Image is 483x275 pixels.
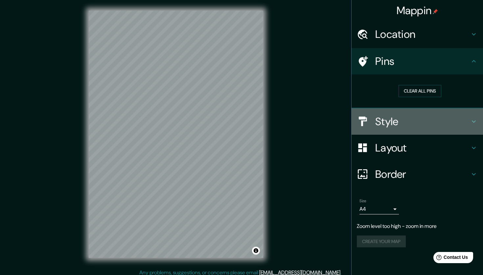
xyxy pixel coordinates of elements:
div: Pins [352,48,483,74]
h4: Pins [375,55,470,68]
h4: Location [375,28,470,41]
canvas: Map [89,11,263,258]
img: pin-icon.png [433,9,438,14]
h4: Layout [375,141,470,154]
h4: Border [375,168,470,181]
div: A4 [359,204,399,214]
div: Border [352,161,483,187]
h4: Mappin [397,4,438,17]
button: Toggle attribution [252,247,260,255]
p: Zoom level too high - zoom in more [357,222,478,230]
label: Size [359,198,366,204]
div: Style [352,108,483,135]
button: Clear all pins [399,85,441,97]
h4: Style [375,115,470,128]
div: Location [352,21,483,47]
div: Layout [352,135,483,161]
iframe: Help widget launcher [425,249,476,268]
